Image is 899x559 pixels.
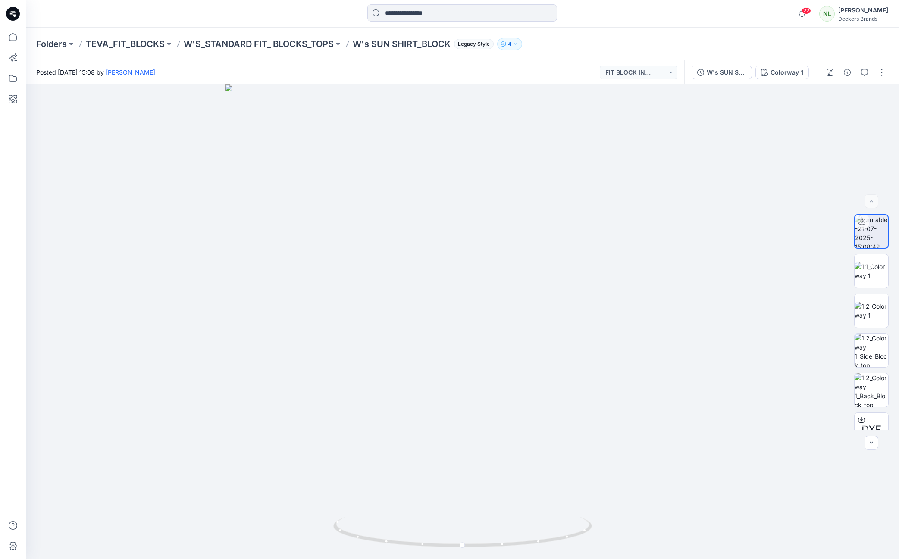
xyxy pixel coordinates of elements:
img: 1.1_Colorway 1 [855,262,888,280]
button: 4 [497,38,522,50]
button: Details [840,66,854,79]
a: Folders [36,38,67,50]
div: Colorway 1 [771,68,803,77]
img: 1.2_Colorway 1_Side_Block_top [855,334,888,367]
img: 1.2_Colorway 1_Back_Block_top [855,373,888,407]
p: 4 [508,39,511,49]
img: 1.2_Colorway 1 [855,302,888,320]
div: Deckers Brands [838,16,888,22]
a: W'S_STANDARD FIT_ BLOCKS_TOPS [184,38,334,50]
span: Legacy Style [454,39,494,49]
span: 22 [802,7,811,14]
span: DXF [861,422,881,437]
button: Legacy Style [451,38,494,50]
span: Posted [DATE] 15:08 by [36,68,155,77]
button: Colorway 1 [755,66,809,79]
a: TEVA_FIT_BLOCKS [86,38,165,50]
img: turntable-21-07-2025-15:08:42 [855,215,888,248]
div: NL [819,6,835,22]
div: W's SUN SHIRT_BLOCK [707,68,746,77]
p: W's SUN SHIRT_BLOCK [353,38,451,50]
button: W's SUN SHIRT_BLOCK [692,66,752,79]
div: [PERSON_NAME] [838,5,888,16]
a: [PERSON_NAME] [106,69,155,76]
